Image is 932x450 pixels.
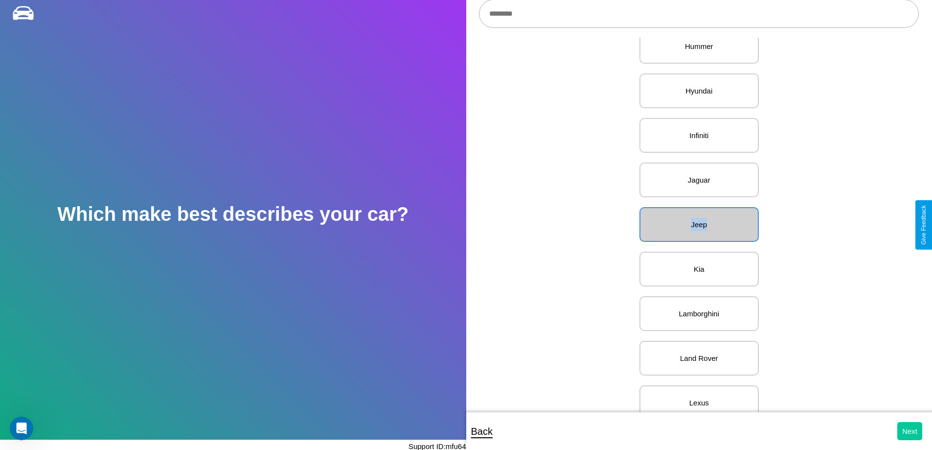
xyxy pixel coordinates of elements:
iframe: Intercom live chat [10,417,33,440]
p: Hummer [650,40,748,53]
p: Jeep [650,218,748,231]
button: Next [897,422,922,440]
p: Infiniti [650,129,748,142]
p: Jaguar [650,173,748,187]
p: Back [471,423,493,440]
h2: Which make best describes your car? [57,203,409,225]
p: Lamborghini [650,307,748,320]
div: Give Feedback [920,205,927,245]
p: Land Rover [650,352,748,365]
p: Kia [650,262,748,276]
p: Hyundai [650,84,748,97]
p: Lexus [650,396,748,409]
